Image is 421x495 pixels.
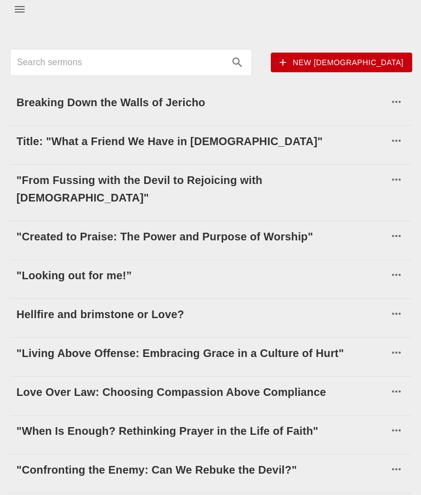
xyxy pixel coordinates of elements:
a: Breaking Down the Walls of Jericho [16,94,388,111]
span: New [DEMOGRAPHIC_DATA] [280,56,403,70]
a: "From Fussing with the Devil to Rejoicing with [DEMOGRAPHIC_DATA]" [16,171,388,206]
input: Search sermons [17,54,225,71]
a: "Looking out for me!” [16,267,388,284]
button: New [DEMOGRAPHIC_DATA] [271,53,412,73]
a: "When Is Enough? Rethinking Prayer in the Life of Faith" [16,422,388,440]
button: search [225,50,249,74]
a: Title: "What a Friend We Have in [DEMOGRAPHIC_DATA]" [16,133,388,150]
a: "Confronting the Enemy: Can We Rebuke the Devil?" [16,461,388,479]
iframe: Drift Widget Chat Controller [366,440,408,482]
a: "Created to Praise: The Power and Purpose of Worship" [16,228,388,245]
a: "Living Above Offense: Embracing Grace in a Culture of Hurt" [16,344,388,362]
a: Hellfire and brimstone or Love? [16,306,388,323]
a: Love Over Law: Choosing Compassion Above Compliance [16,383,388,401]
